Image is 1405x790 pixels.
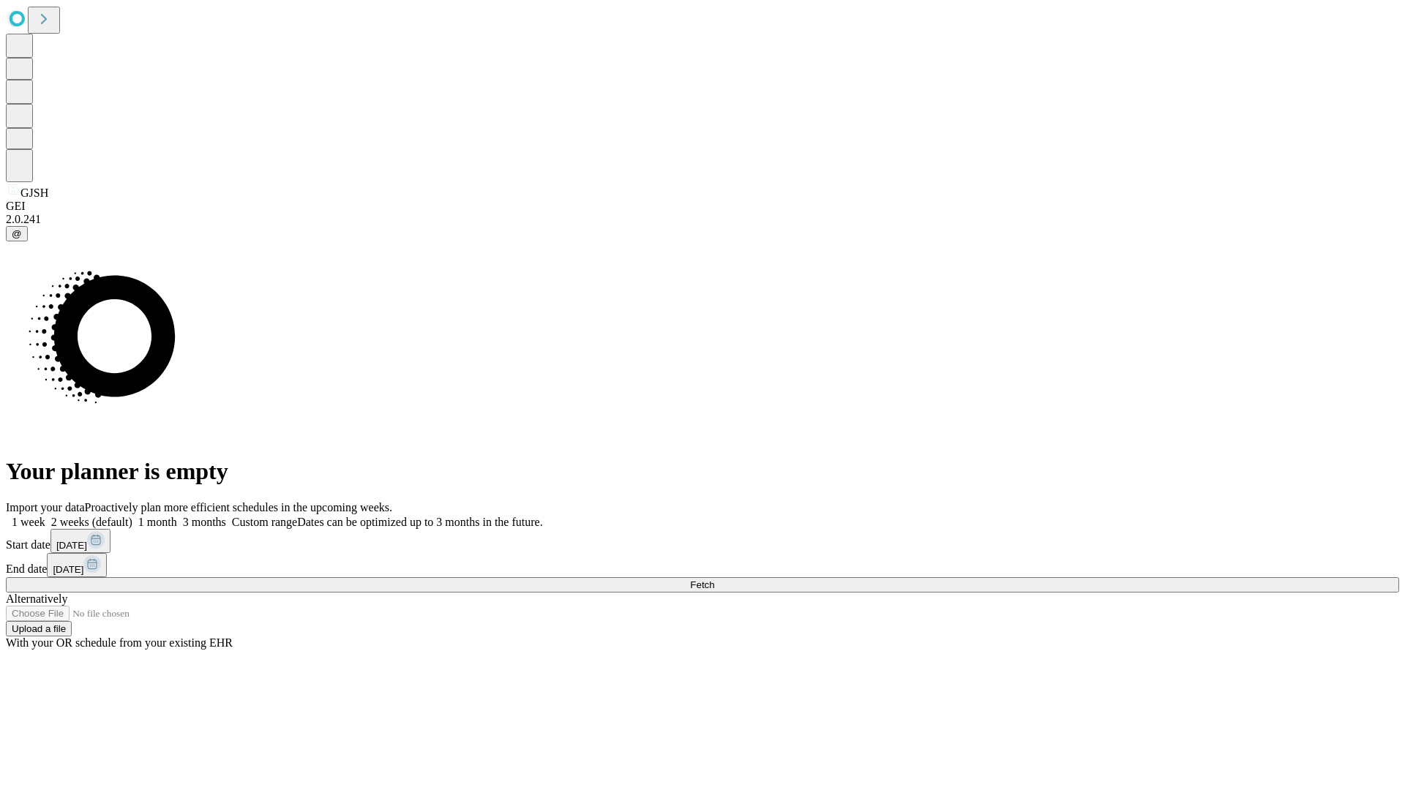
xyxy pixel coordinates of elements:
h1: Your planner is empty [6,458,1399,485]
span: Import your data [6,501,85,513]
button: @ [6,226,28,241]
div: Start date [6,529,1399,553]
button: [DATE] [47,553,107,577]
span: [DATE] [56,540,87,551]
span: Proactively plan more efficient schedules in the upcoming weeks. [85,501,392,513]
span: Fetch [690,579,714,590]
span: Alternatively [6,592,67,605]
button: Fetch [6,577,1399,592]
button: [DATE] [50,529,110,553]
span: [DATE] [53,564,83,575]
span: 2 weeks (default) [51,516,132,528]
div: GEI [6,200,1399,213]
div: 2.0.241 [6,213,1399,226]
span: Custom range [232,516,297,528]
button: Upload a file [6,621,72,636]
span: 1 month [138,516,177,528]
span: @ [12,228,22,239]
span: With your OR schedule from your existing EHR [6,636,233,649]
span: 3 months [183,516,226,528]
span: Dates can be optimized up to 3 months in the future. [297,516,542,528]
div: End date [6,553,1399,577]
span: 1 week [12,516,45,528]
span: GJSH [20,187,48,199]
